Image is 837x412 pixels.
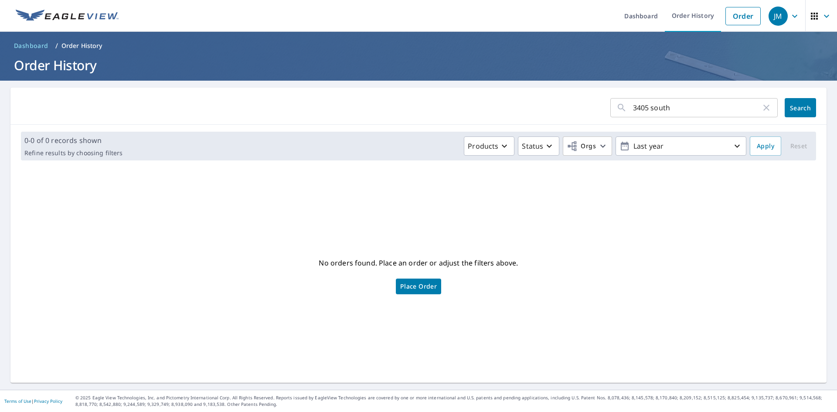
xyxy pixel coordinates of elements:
[24,149,122,157] p: Refine results by choosing filters
[14,41,48,50] span: Dashboard
[563,136,612,156] button: Orgs
[319,256,518,270] p: No orders found. Place an order or adjust the filters above.
[61,41,102,50] p: Order History
[55,41,58,51] li: /
[616,136,746,156] button: Last year
[16,10,119,23] img: EV Logo
[468,141,498,151] p: Products
[750,136,781,156] button: Apply
[464,136,514,156] button: Products
[10,39,827,53] nav: breadcrumb
[10,56,827,74] h1: Order History
[757,141,774,152] span: Apply
[522,141,543,151] p: Status
[567,141,596,152] span: Orgs
[630,139,732,154] p: Last year
[518,136,559,156] button: Status
[34,398,62,404] a: Privacy Policy
[792,104,809,112] span: Search
[769,7,788,26] div: JM
[400,284,437,289] span: Place Order
[10,39,52,53] a: Dashboard
[633,95,761,120] input: Address, Report #, Claim ID, etc.
[4,398,62,404] p: |
[4,398,31,404] a: Terms of Use
[785,98,816,117] button: Search
[725,7,761,25] a: Order
[75,395,833,408] p: © 2025 Eagle View Technologies, Inc. and Pictometry International Corp. All Rights Reserved. Repo...
[24,135,122,146] p: 0-0 of 0 records shown
[396,279,441,294] a: Place Order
